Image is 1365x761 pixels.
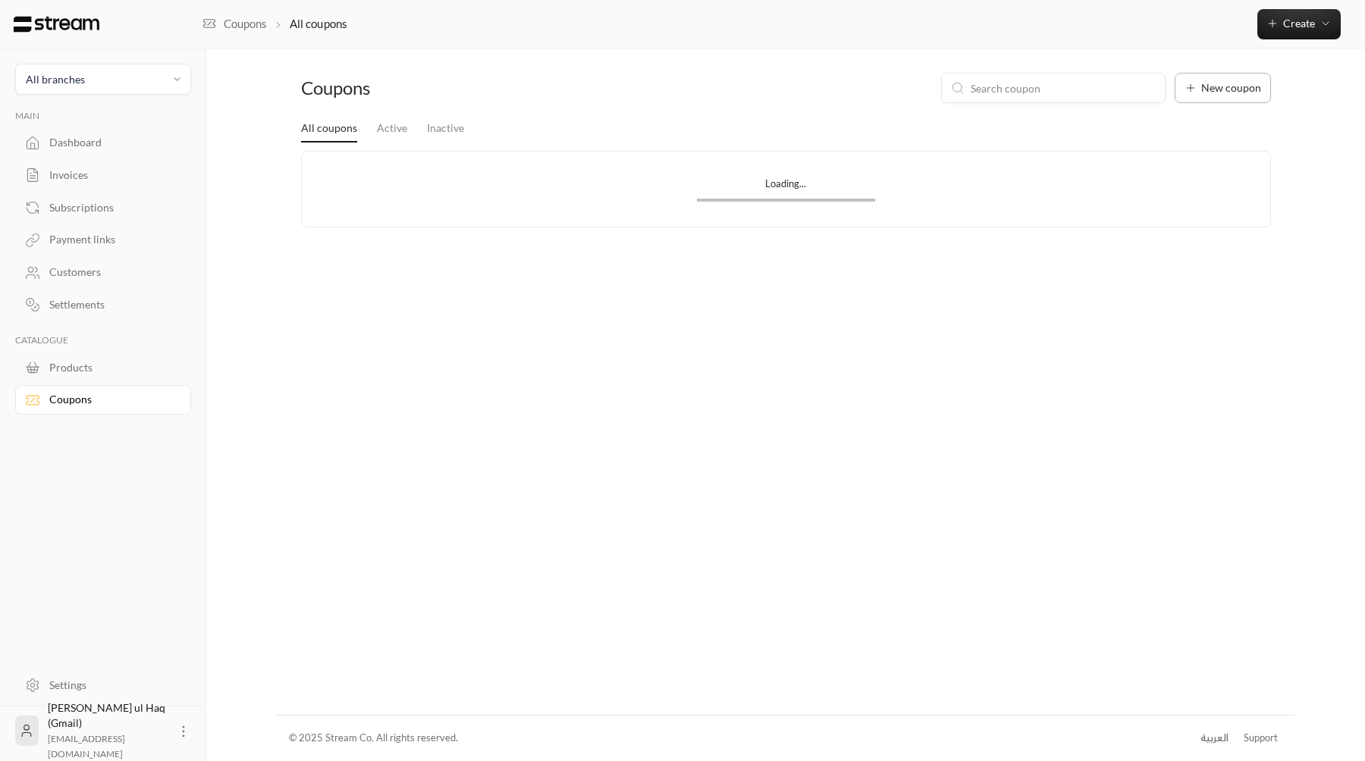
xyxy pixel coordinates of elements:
a: Settlements [15,290,191,320]
a: Settings [15,670,191,700]
a: Coupons [15,385,191,415]
div: العربية [1200,731,1228,746]
a: Support [1238,725,1282,752]
button: All branches [15,64,191,95]
div: All branches [26,71,85,87]
div: Invoices [49,168,172,183]
a: Coupons [202,15,267,32]
span: [EMAIL_ADDRESS][DOMAIN_NAME] [48,733,125,759]
nav: breadcrumb [202,15,347,32]
a: Inactive [427,115,464,142]
div: Customers [49,265,172,280]
span: New coupon [1201,83,1261,93]
input: Search coupon [971,80,1156,96]
img: Logo [12,16,101,33]
div: Coupons [301,76,450,100]
a: Active [377,115,407,142]
div: Settlements [49,297,172,312]
div: Dashboard [49,135,172,150]
a: Invoices [15,161,191,190]
div: Coupons [49,392,172,407]
p: CATALOGUE [15,334,191,346]
p: MAIN [15,110,191,122]
button: Create [1257,9,1341,39]
a: Dashboard [15,128,191,158]
a: Products [15,352,191,382]
p: All coupons [290,15,347,32]
a: Payment links [15,225,191,255]
div: Loading... [697,177,875,199]
div: Payment links [49,232,172,247]
a: Subscriptions [15,193,191,222]
div: Subscriptions [49,200,172,215]
div: © 2025 Stream Co. All rights reserved. [289,731,458,746]
div: Settings [49,678,172,693]
button: New coupon [1175,73,1271,103]
div: Products [49,360,172,375]
div: [PERSON_NAME] ul Haq (Gmail) [48,700,167,761]
a: All coupons [301,115,357,142]
span: Create [1283,17,1315,30]
a: Customers [15,258,191,287]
